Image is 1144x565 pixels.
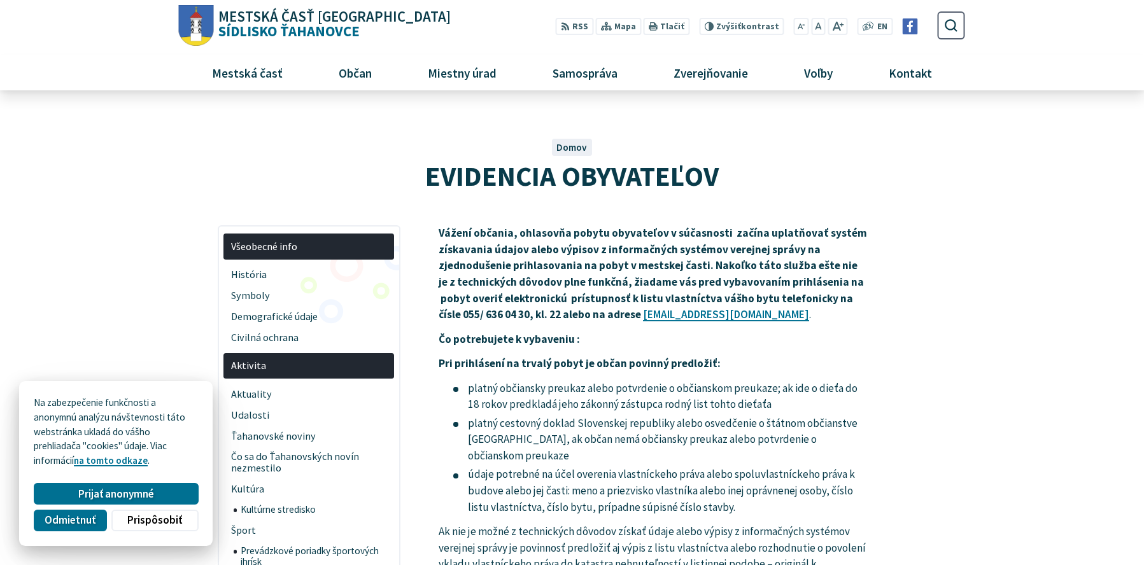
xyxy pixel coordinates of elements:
span: Ťahanovské noviny [231,426,387,447]
a: Domov [556,141,587,153]
span: Symboly [231,285,387,306]
a: Samospráva [530,55,641,90]
button: Tlačiť [644,18,689,35]
a: [EMAIL_ADDRESS][DOMAIN_NAME] [643,307,809,321]
span: Všeobecné info [231,236,387,257]
button: Odmietnuť [34,510,106,531]
strong: Čo potrebujete k vybaveniu : [439,332,580,346]
span: Miestny úrad [423,55,501,90]
span: Civilná ochrana [231,327,387,348]
button: Nastaviť pôvodnú veľkosť písma [811,18,825,35]
span: Mestská časť [GEOGRAPHIC_DATA] [218,10,451,24]
span: Kultúra [231,479,387,500]
span: Odmietnuť [45,513,95,527]
span: kontrast [716,22,779,32]
a: Civilná ochrana [223,327,394,348]
span: Šport [231,520,387,541]
a: Udalosti [223,405,394,426]
a: Symboly [223,285,394,306]
a: Kultúrne stredisko [234,500,395,520]
a: RSS [556,18,593,35]
button: Zmenšiť veľkosť písma [794,18,809,35]
span: Sídlisko Ťahanovce [214,10,451,39]
span: EN [877,20,887,34]
button: Prijať anonymné [34,483,198,505]
button: Zväčšiť veľkosť písma [828,18,847,35]
button: Prispôsobiť [111,510,198,531]
span: Mapa [614,20,636,34]
a: Kontakt [866,55,956,90]
span: Zverejňovanie [668,55,752,90]
span: Prijať anonymné [78,487,154,501]
img: Prejsť na domovskú stránku [179,5,214,46]
a: EN [874,20,891,34]
a: Občan [315,55,395,90]
p: . [439,225,868,323]
li: platný cestovný doklad Slovenskej republiky alebo osvedčenie o štátnom občianstve [GEOGRAPHIC_DAT... [453,415,868,464]
strong: 055/ 636 04 30, kl. 22 alebo na adrese [463,307,641,321]
li: údaje potrebné na účel overenia vlastníckeho práva alebo spoluvlastníckeho práva k budove alebo j... [453,466,868,515]
a: Aktuality [223,384,394,405]
a: Aktivita [223,353,394,379]
span: Demografické údaje [231,306,387,327]
a: Šport [223,520,394,541]
a: Voľby [781,55,856,90]
span: História [231,264,387,285]
a: História [223,264,394,285]
a: Čo sa do Ťahanovských novín nezmestilo [223,447,394,479]
a: Kultúra [223,479,394,500]
span: Aktivita [231,356,387,377]
a: Zverejňovanie [651,55,772,90]
a: Demografické údaje [223,306,394,327]
a: Ťahanovské noviny [223,426,394,447]
span: Kultúrne stredisko [241,500,387,520]
strong: Pri prihlásení na trvalý pobyt je občan povinný predložiť: [439,356,721,370]
span: Občan [334,55,376,90]
span: Mestská časť [207,55,287,90]
img: Prejsť na Facebook stránku [902,18,918,34]
span: Tlačiť [660,22,684,32]
span: Samospráva [547,55,622,90]
span: RSS [572,20,588,34]
span: Voľby [800,55,838,90]
p: Na zabezpečenie funkčnosti a anonymnú analýzu návštevnosti táto webstránka ukladá do vášho prehli... [34,396,198,468]
span: Udalosti [231,405,387,426]
a: na tomto odkaze [74,454,148,466]
strong: Vážení občania, ohlasovňa pobytu obyvateľov v súčasnosti začína uplatňovať systém získavania údaj... [439,226,867,321]
span: Zvýšiť [716,21,741,32]
a: Mapa [596,18,641,35]
span: Kontakt [884,55,937,90]
span: EVIDENCIA OBYVATEĽOV [425,158,719,193]
a: Miestny úrad [404,55,519,90]
li: platný občiansky preukaz alebo potvrdenie o občianskom preukaze; ak ide o dieťa do 18 rokov predk... [453,380,868,413]
a: Všeobecné info [223,234,394,260]
span: Aktuality [231,384,387,405]
a: Mestská časť [188,55,306,90]
a: Logo Sídlisko Ťahanovce, prejsť na domovskú stránku. [179,5,451,46]
button: Zvýšiťkontrast [699,18,784,35]
span: Čo sa do Ťahanovských novín nezmestilo [231,447,387,479]
span: Prispôsobiť [127,513,182,527]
